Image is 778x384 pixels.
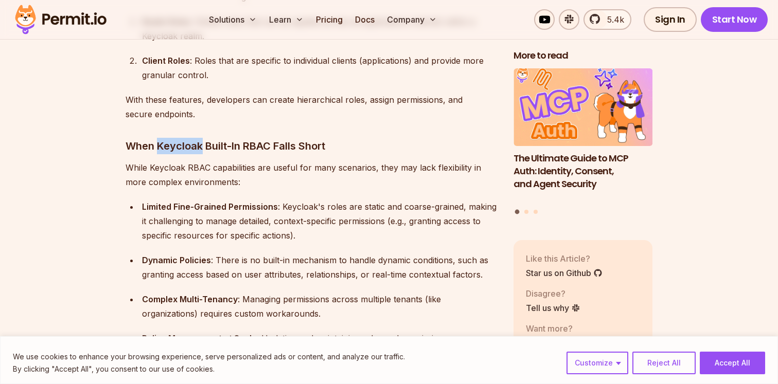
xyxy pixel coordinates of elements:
a: 5.4k [583,9,631,30]
h2: More to read [514,49,652,62]
a: Sign In [644,7,697,32]
a: The Ultimate Guide to MCP Auth: Identity, Consent, and Agent SecurityThe Ultimate Guide to MCP Au... [514,68,652,204]
strong: Complex Multi-Tenancy [142,294,238,304]
span: 5.4k [601,13,624,26]
button: Go to slide 1 [515,210,520,214]
div: : Managing permissions across multiple tenants (like organizations) requires custom workarounds. [142,292,497,321]
strong: Limited Fine-Grained Permissions [142,202,278,212]
button: Learn [265,9,308,30]
a: Start Now [701,7,768,32]
button: Solutions [205,9,261,30]
p: While Keycloak RBAC capabilities are useful for many scenarios, they may lack flexibility in more... [126,160,497,189]
a: Tell us why [526,302,580,314]
strong: Client Roles [142,56,190,66]
div: : Updating and maintaining roles and permissions across a growing application can become tedious,... [142,331,497,360]
div: : Roles that are specific to individual clients (applications) and provide more granular control. [142,53,497,82]
button: Company [383,9,441,30]
h3: The Ultimate Guide to MCP Auth: Identity, Consent, and Agent Security [514,152,652,190]
p: With these features, developers can create hierarchical roles, assign permissions, and secure end... [126,93,497,121]
div: : There is no built-in mechanism to handle dynamic conditions, such as granting access based on u... [142,253,497,282]
p: We use cookies to enhance your browsing experience, serve personalized ads or content, and analyz... [13,351,405,363]
li: 1 of 3 [514,68,652,204]
p: Like this Article? [526,252,603,265]
button: Accept All [700,352,765,374]
img: The Ultimate Guide to MCP Auth: Identity, Consent, and Agent Security [514,68,652,147]
a: Pricing [312,9,347,30]
div: : Keycloak's roles are static and coarse-grained, making it challenging to manage detailed, conte... [142,199,497,243]
a: Star us on Github [526,267,603,279]
h3: When Keycloak Built-In RBAC Falls Short [126,138,497,154]
button: Reject All [632,352,696,374]
button: Customize [567,352,628,374]
p: Want more? [526,322,606,335]
p: By clicking "Accept All", you consent to our use of cookies. [13,363,405,375]
strong: Dynamic Policies [142,255,211,265]
button: Go to slide 3 [534,210,538,214]
strong: Policy Management at Scale [142,333,257,343]
button: Go to slide 2 [524,210,528,214]
img: Permit logo [10,2,111,37]
a: Docs [351,9,379,30]
div: Posts [514,68,652,216]
p: Disagree? [526,287,580,300]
